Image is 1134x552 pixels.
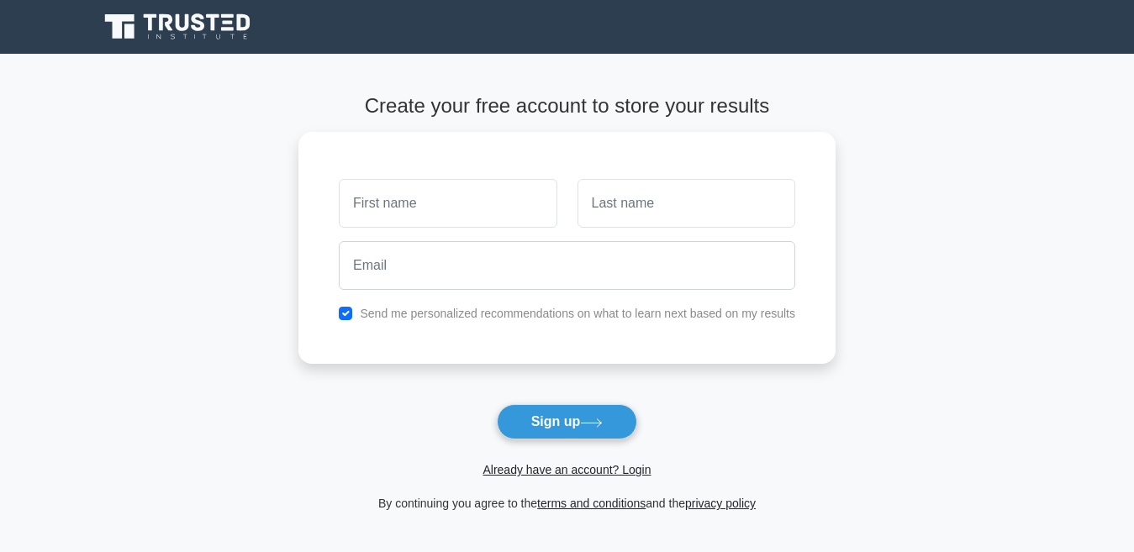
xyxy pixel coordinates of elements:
[288,493,846,513] div: By continuing you agree to the and the
[483,463,651,476] a: Already have an account? Login
[497,404,638,439] button: Sign up
[298,94,836,118] h4: Create your free account to store your results
[339,179,556,228] input: First name
[537,497,646,510] a: terms and conditions
[339,241,795,290] input: Email
[685,497,756,510] a: privacy policy
[360,307,795,320] label: Send me personalized recommendations on what to learn next based on my results
[578,179,795,228] input: Last name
